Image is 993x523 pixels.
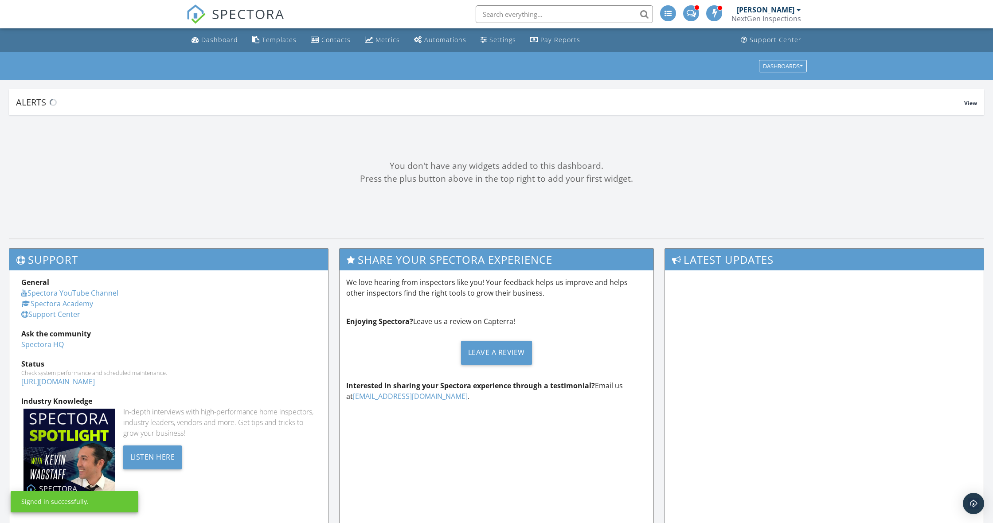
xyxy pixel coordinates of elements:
a: Listen Here [123,452,182,461]
div: Open Intercom Messenger [963,493,984,514]
div: Listen Here [123,445,182,469]
div: Press the plus button above in the top right to add your first widget. [9,172,984,185]
div: Industry Knowledge [21,396,316,406]
a: Metrics [361,32,403,48]
a: [EMAIL_ADDRESS][DOMAIN_NAME] [353,391,468,401]
div: Pay Reports [540,35,580,44]
span: SPECTORA [212,4,285,23]
a: SPECTORA [186,12,285,31]
div: Ask the community [21,328,316,339]
a: Automations (Advanced) [410,32,470,48]
a: Leave a Review [346,334,646,371]
span: View [964,99,977,107]
div: Signed in successfully. [21,497,89,506]
p: Leave us a review on Capterra! [346,316,646,327]
a: Dashboard [188,32,242,48]
div: Check system performance and scheduled maintenance. [21,369,316,376]
a: Templates [249,32,300,48]
a: Contacts [307,32,354,48]
div: In-depth interviews with high-performance home inspectors, industry leaders, vendors and more. Ge... [123,406,317,438]
div: Dashboards [763,63,803,69]
div: Settings [489,35,516,44]
a: Pay Reports [527,32,584,48]
p: Email us at . [346,380,646,402]
input: Search everything... [476,5,653,23]
a: Support Center [737,32,805,48]
strong: Interested in sharing your Spectora experience through a testimonial? [346,381,595,390]
div: Automations [424,35,466,44]
strong: General [21,277,49,287]
a: Support Center [21,309,80,319]
a: [URL][DOMAIN_NAME] [21,377,95,386]
div: Contacts [321,35,351,44]
div: Leave a Review [461,341,532,365]
h3: Support [9,249,328,270]
h3: Share Your Spectora Experience [340,249,653,270]
div: Alerts [16,96,964,108]
a: Spectora HQ [21,340,64,349]
button: Dashboards [759,60,807,72]
div: [PERSON_NAME] [737,5,794,14]
div: You don't have any widgets added to this dashboard. [9,160,984,172]
img: The Best Home Inspection Software - Spectora [186,4,206,24]
a: Spectora YouTube Channel [21,288,118,298]
img: Spectoraspolightmain [23,409,115,500]
div: Support Center [750,35,801,44]
div: Metrics [375,35,400,44]
a: Spectora Academy [21,299,93,308]
div: Dashboard [201,35,238,44]
strong: Enjoying Spectora? [346,316,413,326]
div: Status [21,359,316,369]
p: We love hearing from inspectors like you! Your feedback helps us improve and helps other inspecto... [346,277,646,298]
h3: Latest Updates [665,249,984,270]
div: Templates [262,35,297,44]
a: Settings [477,32,520,48]
div: NextGen Inspections [731,14,801,23]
